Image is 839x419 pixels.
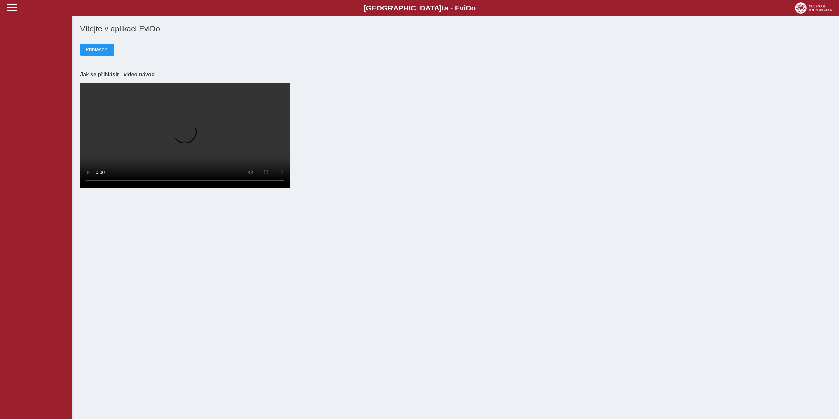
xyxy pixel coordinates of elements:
span: t [442,4,444,12]
img: logo_web_su.png [795,2,832,14]
b: [GEOGRAPHIC_DATA] a - Evi [20,4,819,12]
h3: Jak se přihlásit - video návod [80,71,831,78]
span: o [471,4,476,12]
button: Přihlášení [80,44,114,56]
video: Your browser does not support the video tag. [80,83,290,188]
h1: Vítejte v aplikaci EviDo [80,24,831,33]
span: D [466,4,471,12]
span: Přihlášení [86,47,109,53]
